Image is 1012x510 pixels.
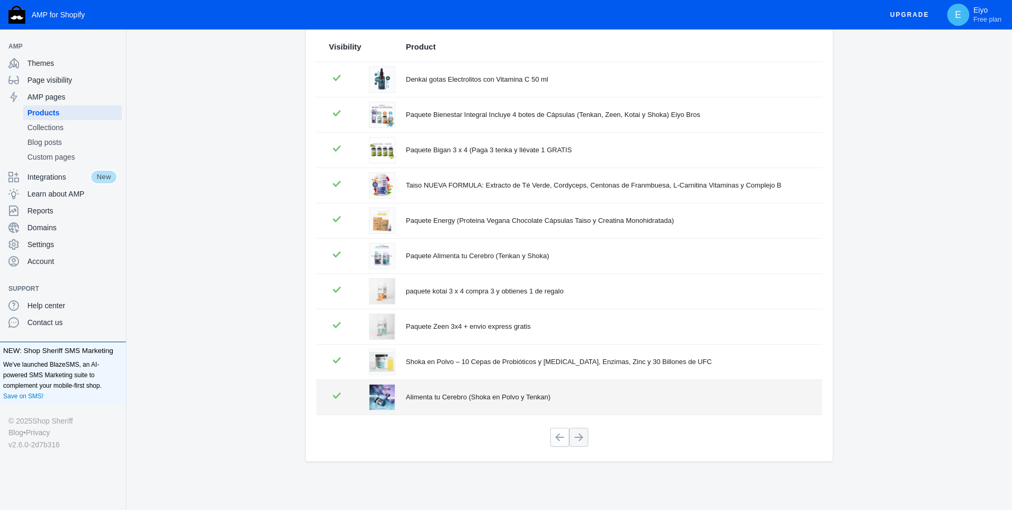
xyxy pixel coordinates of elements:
a: Page visibility [4,72,122,89]
span: E [953,9,964,20]
a: Shop Sheriff [32,415,73,427]
img: WhatsAppImage2025-08-11at12.19.20PM_2.jpg [369,385,395,410]
span: Learn about AMP [27,189,118,199]
div: Paquete Bienestar Integral Incluye 4 botes de Cápsulas (Tenkan, Zeen, Kotai y Shoka) Eiyo Bros [406,110,810,120]
a: Blog posts [23,135,122,150]
a: Contact us [4,314,122,331]
a: Save on SMS! [3,391,44,401]
div: Paquete Alimenta tu Cerebro (Tenkan y Shoka) [406,251,810,261]
img: Paquetesinfondo.png [369,243,395,269]
span: AMP pages [27,92,118,102]
span: Upgrade [890,5,929,24]
span: Themes [27,58,118,68]
img: PAQUETE.png [369,208,395,233]
div: © 2025 [8,415,118,427]
a: Reports [4,202,122,219]
iframe: Drift Widget Chat Controller [959,457,999,497]
img: 1_81e405b7-1f59-48ff-95b5-63036ee208c7.png [369,352,395,372]
div: Paquete Energy (Proteina Vegana Chocolate Cápsulas Taiso y Creatina Monohidratada) [406,215,810,226]
img: Shop Sheriff Logo [8,6,25,24]
div: Paquete Zeen 3x4 + envio express gratis [406,321,810,332]
div: • [8,427,118,438]
span: New [90,170,118,184]
a: Custom pages [23,150,122,164]
img: 7_4eb9b2d6-185b-421e-a40d-926edd38b8f4.png [369,173,395,198]
a: Products [23,105,122,120]
p: Eiyo [974,6,1001,24]
span: Contact us [27,317,118,328]
a: Learn about AMP [4,185,122,202]
div: paquete kotai 3 x 4 compra 3 y obtienes 1 de regalo [406,286,810,297]
a: AMP pages [4,89,122,105]
a: IntegrationsNew [4,169,122,185]
span: Help center [27,300,118,311]
a: Account [4,253,122,270]
span: Visibility [329,42,361,52]
span: AMP for Shopify [32,11,85,19]
div: Alimenta tu Cerebro (Shoka en Polvo y Tenkan) [406,392,810,403]
span: Support [8,283,107,294]
button: Upgrade [882,5,938,25]
div: Taiso NUEVA FORMULA: Extracto de Té Verde, Cordyceps, Centonas de Franmbuesa, L-Carnitina Vitamin... [406,180,810,191]
span: Collections [27,122,118,133]
a: Blog [8,427,23,438]
span: Product [406,42,436,52]
a: Themes [4,55,122,72]
div: Paquete Bigan 3 x 4 (Paga 3 tenka y llévate 1 GRATIS [406,145,810,155]
a: Domains [4,219,122,236]
a: Settings [4,236,122,253]
div: Denkai gotas Electrolitos con Vitamina C 50 ml [406,74,810,85]
button: Add a sales channel [107,44,124,48]
button: Add a sales channel [107,287,124,291]
span: Reports [27,205,118,216]
span: Custom pages [27,152,118,162]
span: Integrations [27,172,90,182]
span: Free plan [974,15,1001,24]
a: Collections [23,120,122,135]
span: Products [27,107,118,118]
span: Blog posts [27,137,118,148]
img: KOTAIB-60cA.jpg [369,279,395,304]
div: v2.6.0-2d7b316 [8,439,118,450]
span: AMP [8,41,107,52]
img: ZEEN_B-60c_A.jpg [369,314,395,339]
img: paquete_bien_estar_integral.png [369,102,395,127]
img: 1_454a88a9-5dc9-4eb8-9e68-136cd5d87003.png [369,67,395,92]
img: WhatsAppImage2024-12-02at17.57.30.jpg [369,138,395,163]
span: Domains [27,222,118,233]
div: Shoka en Polvo – 10 Cepas de Probióticos y [MEDICAL_DATA], Enzimas, Zinc y 30 Billones de UFC [406,357,810,367]
span: Account [27,256,118,267]
span: Page visibility [27,75,118,85]
a: Privacy [26,427,50,438]
span: Settings [27,239,118,250]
